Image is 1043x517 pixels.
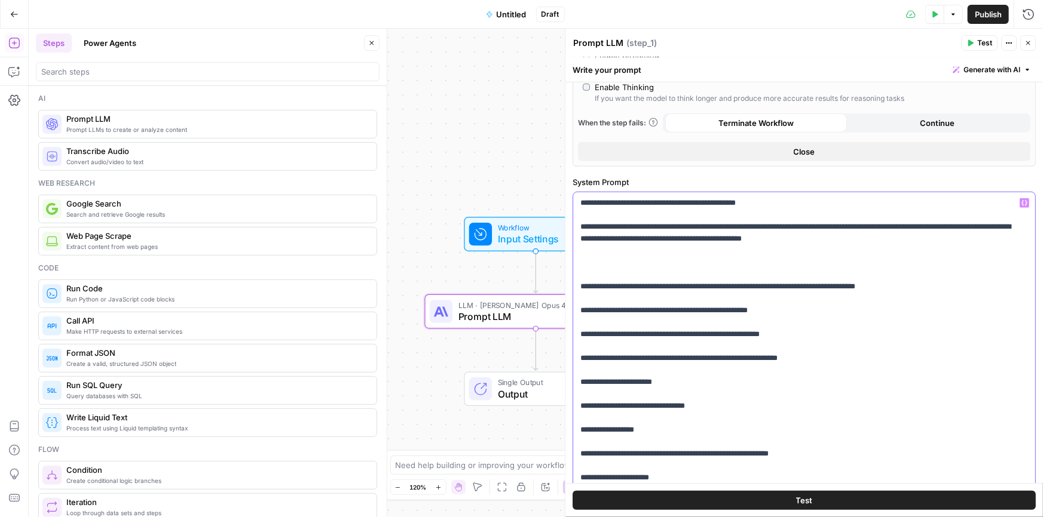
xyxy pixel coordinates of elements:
div: Web research [38,178,377,189]
span: Run Python or JavaScript code blocks [66,294,367,304]
span: Workflow [498,222,569,233]
button: Untitled [479,5,534,24]
button: Test [961,35,998,51]
span: Generate with AI [964,64,1020,75]
span: Iteration [66,496,367,508]
span: LLM · [PERSON_NAME] Opus 4 [458,299,609,310]
button: Close [578,142,1030,161]
span: Single Output [498,377,577,388]
button: Continue [847,113,1029,133]
label: System Prompt [573,176,1036,188]
textarea: Prompt LLM [573,37,623,49]
div: If you want the model to think longer and produce more accurate results for reasoning tasks [595,93,904,104]
span: Run Code [66,282,367,294]
button: Steps [36,33,72,53]
span: Test [977,38,992,48]
span: Convert audio/video to text [66,157,367,167]
span: Draft [542,9,559,20]
div: Flow [38,444,377,455]
span: Input Settings [498,232,569,247]
span: Prompt LLMs to create or analyze content [66,125,367,134]
div: Single OutputOutputEnd [425,372,647,407]
span: Close [794,146,815,158]
div: WorkflowInput SettingsInputs [425,217,647,251]
div: Write your prompt [565,57,1043,82]
span: Process text using Liquid templating syntax [66,423,367,433]
span: Make HTTP requests to external services [66,327,367,336]
span: Query databases with SQL [66,391,367,401]
button: Publish [968,5,1009,24]
span: Google Search [66,198,367,210]
span: Extract content from web pages [66,242,367,251]
div: Ai [38,93,377,104]
button: Generate with AI [948,62,1036,78]
span: Run SQL Query [66,379,367,391]
button: Test [573,491,1036,510]
span: Transcribe Audio [66,145,367,157]
span: Output [498,387,577,401]
input: Search steps [41,66,374,78]
button: Power Agents [77,33,143,53]
span: Search and retrieve Google results [66,210,367,219]
span: Condition [66,464,367,476]
div: Code [38,263,377,273]
span: Web Page Scrape [66,230,367,242]
span: Publish [975,8,1002,20]
span: Test [796,494,813,506]
a: When the step fails: [578,118,658,128]
span: Prompt LLM [458,309,609,324]
span: Write Liquid Text [66,411,367,423]
span: Create a valid, structured JSON object [66,359,367,368]
span: Prompt LLM [66,113,367,125]
span: Untitled [497,8,527,20]
span: Terminate Workflow [718,117,794,129]
g: Edge from step_1 to end [534,328,538,370]
span: Format JSON [66,347,367,359]
span: ( step_1 ) [626,37,657,49]
span: Continue [920,117,955,129]
input: Enable ThinkingIf you want the model to think longer and produce more accurate results for reason... [583,84,590,91]
span: 120% [410,482,427,492]
g: Edge from start to step_1 [534,251,538,293]
div: Enable Thinking [595,81,654,93]
span: Create conditional logic branches [66,476,367,485]
div: LLM · [PERSON_NAME] Opus 4Prompt LLMStep 1 [425,294,647,329]
span: Call API [66,315,367,327]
